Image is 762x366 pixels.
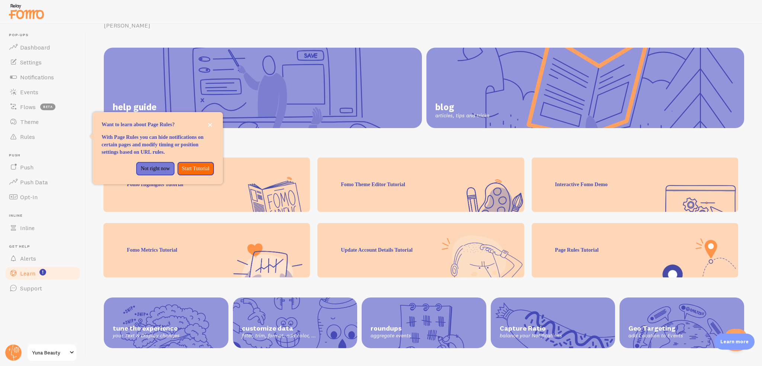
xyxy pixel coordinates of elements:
[20,44,50,51] span: Dashboard
[4,266,81,281] a: Learn
[628,324,735,333] span: Geo Targeting
[103,157,310,212] div: Fomo Highlights Tutorial
[20,255,36,262] span: Alerts
[104,48,422,128] a: help guide setup and introduction to features
[102,121,214,128] p: Want to learn about Page Rules?
[113,324,220,333] span: tune the experience
[628,332,735,339] span: add Location to Events
[242,332,349,339] span: filter, trim, format, add color, ...
[20,284,42,292] span: Support
[532,223,738,277] div: Page Rules Tutorial
[206,121,214,129] button: close,
[4,220,81,235] a: Inline
[317,223,524,277] div: Update Account Details Tutorial
[93,112,223,184] div: Want to learn about Page Rules? With Page Rules you can hide notifications on certain pages and m...
[8,2,45,21] img: fomo-relay-logo-orange.svg
[4,99,81,114] a: Flows beta
[20,88,38,96] span: Events
[725,329,747,351] iframe: Help Scout Beacon - Open
[714,334,755,350] div: Learn more
[4,129,81,144] a: Rules
[317,157,524,212] div: Fomo Theme Editor Tutorial
[4,85,81,99] a: Events
[20,73,54,81] span: Notifications
[40,104,55,110] span: beta
[371,332,477,339] span: aggregate events
[242,324,349,333] span: customize data
[104,146,744,157] h2: Tutorials
[32,348,67,357] span: Yuna Beauty
[20,163,33,171] span: Push
[4,190,81,204] a: Opt-In
[4,114,81,129] a: Theme
[20,270,35,277] span: Learn
[9,213,81,218] span: Inline
[102,134,214,156] p: With Page Rules you can hide notifications on certain pages and modify timing or position setting...
[141,165,170,172] p: Not right now
[113,101,193,112] span: help guide
[4,281,81,296] a: Support
[500,324,606,333] span: Capture Ratio
[20,178,48,186] span: Push Data
[39,269,46,276] svg: <p>Watch New Feature Tutorials!</p>
[4,55,81,70] a: Settings
[20,118,39,125] span: Theme
[435,112,490,119] span: articles, tips and tricks
[500,332,606,339] span: balance your Notifications
[4,40,81,55] a: Dashboard
[720,338,749,345] p: Learn more
[4,175,81,190] a: Push Data
[20,193,38,201] span: Opt-In
[177,162,214,175] button: Start Tutorial
[20,224,35,232] span: Inline
[426,48,745,128] a: blog articles, tips and tricks
[371,324,477,333] span: roundups
[435,101,490,112] span: blog
[4,160,81,175] a: Push
[20,103,36,111] span: Flows
[27,344,77,362] a: Yuna Beauty
[20,58,42,66] span: Settings
[4,251,81,266] a: Alerts
[4,70,81,85] a: Notifications
[532,157,738,212] div: Interactive Fomo Demo
[9,244,81,249] span: Get Help
[103,223,310,277] div: Fomo Metrics Tutorial
[9,33,81,38] span: Pop-ups
[9,153,81,158] span: Push
[113,332,220,339] span: your Text & Display changes
[182,165,209,172] p: Start Tutorial
[136,162,175,175] button: Not right now
[20,133,35,140] span: Rules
